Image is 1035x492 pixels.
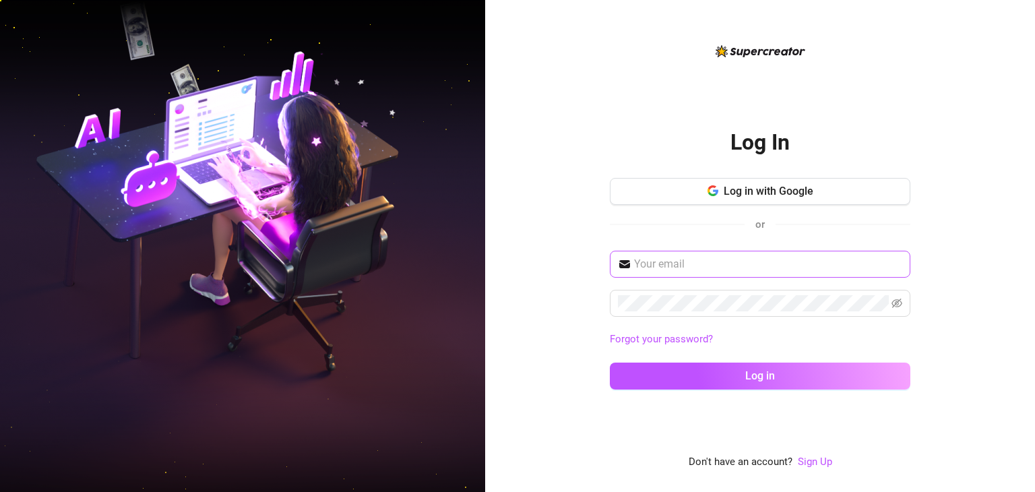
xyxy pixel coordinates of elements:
span: Log in with Google [724,185,813,197]
img: logo-BBDzfeDw.svg [716,45,805,57]
span: or [755,218,765,230]
button: Log in [610,363,910,390]
h2: Log In [730,129,790,156]
span: Log in [745,369,775,382]
a: Sign Up [798,456,832,468]
a: Forgot your password? [610,332,910,348]
span: Don't have an account? [689,454,792,470]
input: Your email [634,256,902,272]
a: Forgot your password? [610,333,713,345]
a: Sign Up [798,454,832,470]
span: eye-invisible [891,298,902,309]
button: Log in with Google [610,178,910,205]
